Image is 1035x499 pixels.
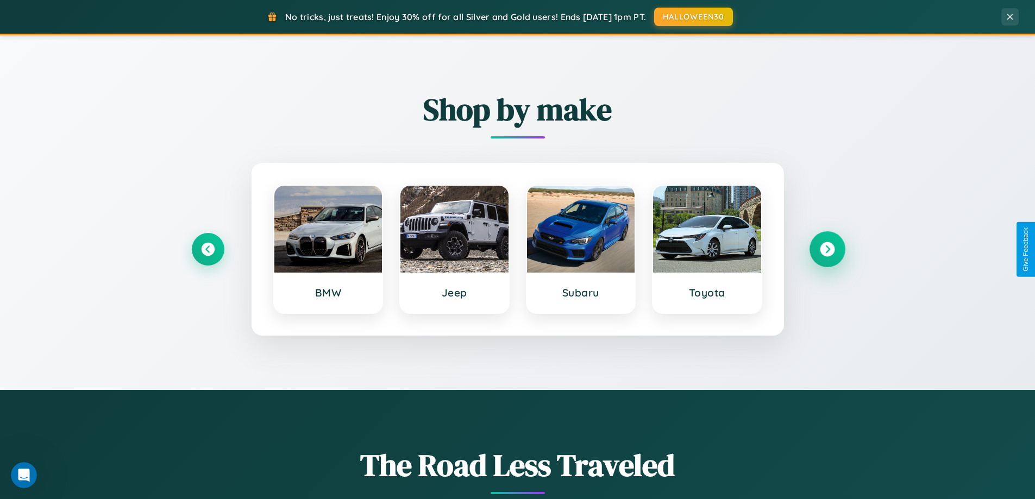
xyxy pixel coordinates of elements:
iframe: Intercom live chat [11,462,37,488]
h2: Shop by make [192,89,844,130]
h3: Jeep [411,286,498,299]
h3: Toyota [664,286,750,299]
div: Give Feedback [1022,228,1030,271]
h3: BMW [285,286,372,299]
h3: Subaru [538,286,624,299]
button: HALLOWEEN30 [654,8,733,26]
span: No tricks, just treats! Enjoy 30% off for all Silver and Gold users! Ends [DATE] 1pm PT. [285,11,646,22]
h1: The Road Less Traveled [192,444,844,486]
